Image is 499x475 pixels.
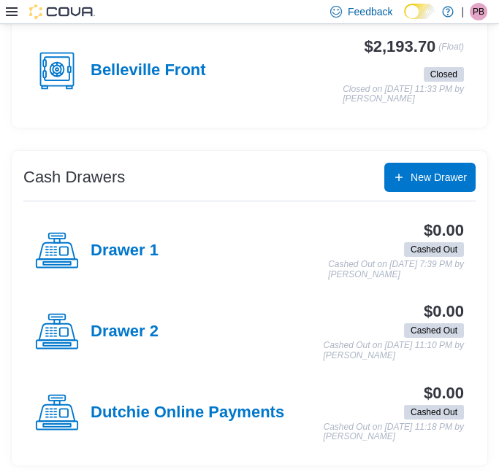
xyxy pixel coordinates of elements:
[411,324,457,337] span: Cashed Out
[438,38,464,64] p: (Float)
[461,3,464,20] p: |
[473,3,484,20] span: PB
[404,323,464,338] span: Cashed Out
[411,170,467,185] span: New Drawer
[424,222,464,239] h3: $0.00
[91,403,284,422] h4: Dutchie Online Payments
[404,4,435,19] input: Dark Mode
[365,38,436,55] h3: $2,193.70
[424,67,464,82] span: Closed
[91,242,159,260] h4: Drawer 1
[404,405,464,420] span: Cashed Out
[424,303,464,320] h3: $0.00
[404,242,464,257] span: Cashed Out
[91,323,159,341] h4: Drawer 2
[384,163,476,192] button: New Drawer
[348,4,392,19] span: Feedback
[430,68,457,81] span: Closed
[470,3,487,20] div: Parker Bateman
[343,85,464,104] p: Closed on [DATE] 11:33 PM by [PERSON_NAME]
[323,422,464,442] p: Cashed Out on [DATE] 11:18 PM by [PERSON_NAME]
[323,341,464,360] p: Cashed Out on [DATE] 11:10 PM by [PERSON_NAME]
[411,243,457,256] span: Cashed Out
[404,19,405,20] span: Dark Mode
[424,385,464,402] h3: $0.00
[411,406,457,419] span: Cashed Out
[29,4,95,19] img: Cova
[23,169,125,186] h3: Cash Drawers
[328,260,464,279] p: Cashed Out on [DATE] 7:39 PM by [PERSON_NAME]
[91,61,206,80] h4: Belleville Front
